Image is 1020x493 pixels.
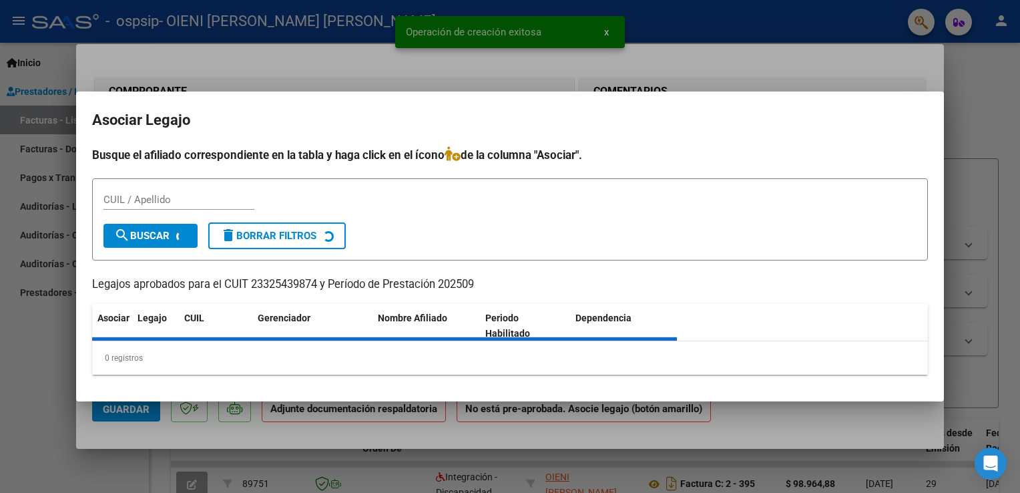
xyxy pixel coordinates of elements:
[103,224,198,248] button: Buscar
[132,304,179,348] datatable-header-cell: Legajo
[975,448,1007,480] div: Open Intercom Messenger
[179,304,252,348] datatable-header-cell: CUIL
[220,230,316,242] span: Borrar Filtros
[92,304,132,348] datatable-header-cell: Asociar
[485,313,530,339] span: Periodo Habilitado
[97,313,130,323] span: Asociar
[114,230,170,242] span: Buscar
[372,304,480,348] datatable-header-cell: Nombre Afiliado
[184,313,204,323] span: CUIL
[114,227,130,243] mat-icon: search
[92,277,928,293] p: Legajos aprobados para el CUIT 23325439874 y Período de Prestación 202509
[252,304,372,348] datatable-header-cell: Gerenciador
[378,313,447,323] span: Nombre Afiliado
[92,341,928,375] div: 0 registros
[575,313,631,323] span: Dependencia
[220,227,236,243] mat-icon: delete
[258,313,310,323] span: Gerenciador
[208,222,346,249] button: Borrar Filtros
[138,313,167,323] span: Legajo
[92,146,928,164] h4: Busque el afiliado correspondiente en la tabla y haga click en el ícono de la columna "Asociar".
[480,304,570,348] datatable-header-cell: Periodo Habilitado
[570,304,678,348] datatable-header-cell: Dependencia
[92,108,928,133] h2: Asociar Legajo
